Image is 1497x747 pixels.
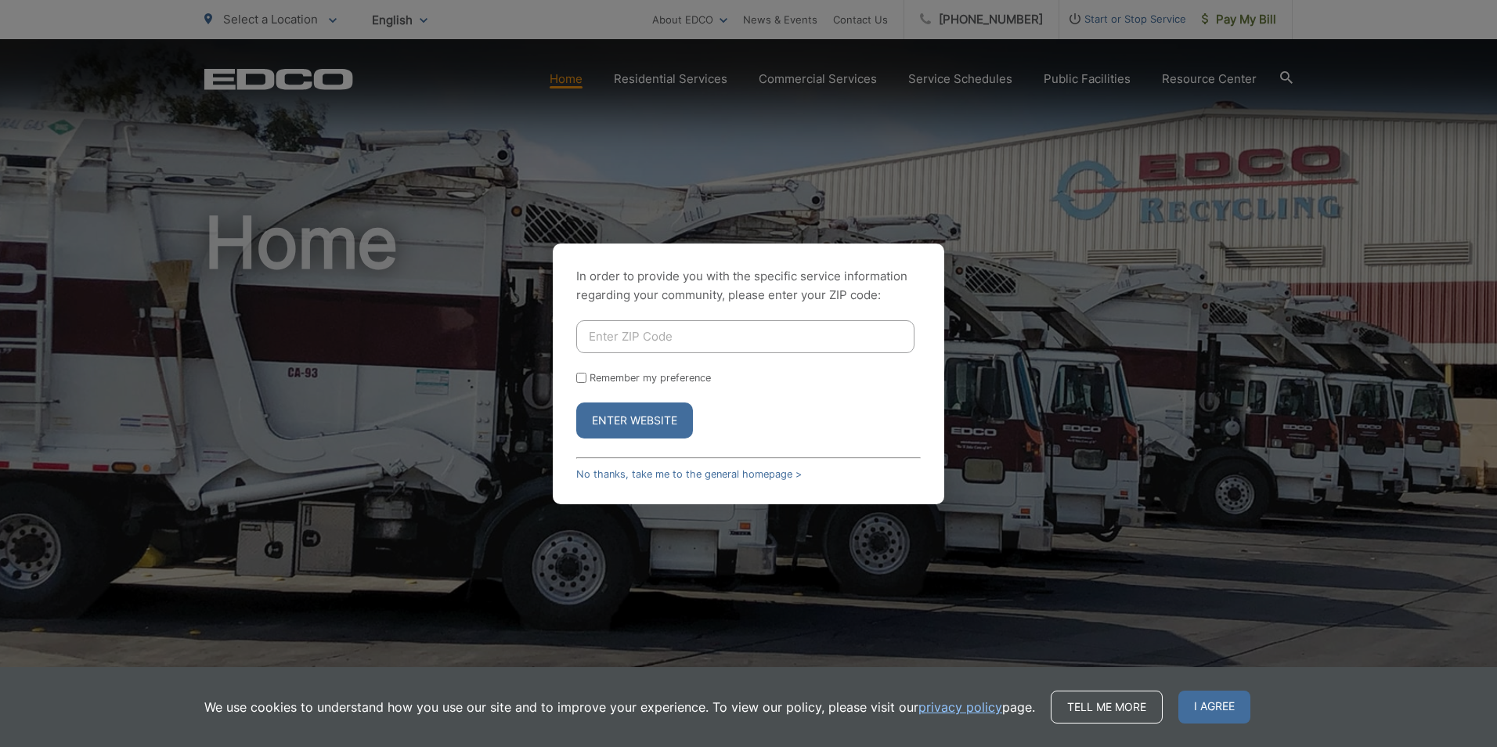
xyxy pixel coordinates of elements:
input: Enter ZIP Code [576,320,914,353]
a: Tell me more [1051,691,1163,724]
a: privacy policy [918,698,1002,716]
p: We use cookies to understand how you use our site and to improve your experience. To view our pol... [204,698,1035,716]
button: Enter Website [576,402,693,438]
label: Remember my preference [590,372,711,384]
a: No thanks, take me to the general homepage > [576,468,802,480]
span: I agree [1178,691,1250,724]
p: In order to provide you with the specific service information regarding your community, please en... [576,267,921,305]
